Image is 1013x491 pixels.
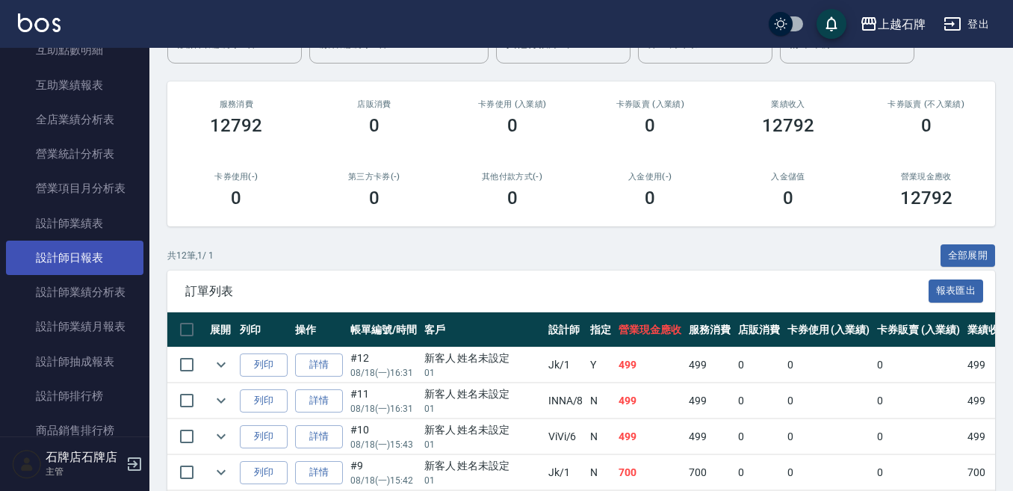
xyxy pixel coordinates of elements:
[347,419,421,454] td: #10
[615,455,685,490] td: 700
[424,438,541,451] p: 01
[46,465,122,478] p: 主管
[12,449,42,479] img: Person
[545,455,587,490] td: Jk /1
[685,419,734,454] td: 499
[424,458,541,474] div: 新客人 姓名未設定
[210,389,232,412] button: expand row
[18,13,61,32] img: Logo
[210,115,262,136] h3: 12792
[734,455,784,490] td: 0
[734,383,784,419] td: 0
[586,348,615,383] td: Y
[586,312,615,348] th: 指定
[873,383,964,419] td: 0
[6,137,143,171] a: 營業統計分析表
[6,102,143,137] a: 全店業績分析表
[323,99,426,109] h2: 店販消費
[210,425,232,448] button: expand row
[873,455,964,490] td: 0
[784,419,874,454] td: 0
[231,188,241,209] h3: 0
[545,312,587,348] th: 設計師
[615,383,685,419] td: 499
[240,425,288,448] button: 列印
[873,312,964,348] th: 卡券販賣 (入業績)
[645,188,655,209] h3: 0
[369,188,380,209] h3: 0
[615,348,685,383] td: 499
[929,283,984,297] a: 報表匯出
[599,99,701,109] h2: 卡券販賣 (入業績)
[6,241,143,275] a: 設計師日報表
[784,455,874,490] td: 0
[185,172,288,182] h2: 卡券使用(-)
[369,115,380,136] h3: 0
[586,383,615,419] td: N
[964,383,1013,419] td: 499
[737,172,840,182] h2: 入金儲值
[586,419,615,454] td: N
[323,172,426,182] h2: 第三方卡券(-)
[645,115,655,136] h3: 0
[784,383,874,419] td: 0
[964,312,1013,348] th: 業績收入
[734,419,784,454] td: 0
[185,99,288,109] h3: 服務消費
[206,312,236,348] th: 展開
[817,9,846,39] button: save
[295,353,343,377] a: 詳情
[900,188,952,209] h3: 12792
[734,312,784,348] th: 店販消費
[291,312,347,348] th: 操作
[878,15,926,34] div: 上越石牌
[424,402,541,416] p: 01
[347,455,421,490] td: #9
[6,275,143,309] a: 設計師業績分析表
[964,455,1013,490] td: 700
[685,312,734,348] th: 服務消費
[295,425,343,448] a: 詳情
[685,455,734,490] td: 700
[599,172,701,182] h2: 入金使用(-)
[783,188,793,209] h3: 0
[941,244,996,268] button: 全部展開
[545,383,587,419] td: INNA /8
[461,99,563,109] h2: 卡券使用 (入業績)
[424,474,541,487] p: 01
[6,309,143,344] a: 設計師業績月報表
[347,383,421,419] td: #11
[424,366,541,380] p: 01
[350,366,417,380] p: 08/18 (一) 16:31
[873,419,964,454] td: 0
[350,438,417,451] p: 08/18 (一) 15:43
[685,348,734,383] td: 499
[734,348,784,383] td: 0
[347,312,421,348] th: 帳單編號/時間
[615,312,685,348] th: 營業現金應收
[6,68,143,102] a: 互助業績報表
[185,284,929,299] span: 訂單列表
[938,10,995,38] button: 登出
[461,172,563,182] h2: 其他付款方式(-)
[507,188,518,209] h3: 0
[6,33,143,67] a: 互助點數明細
[424,386,541,402] div: 新客人 姓名未設定
[545,348,587,383] td: Jk /1
[929,280,984,303] button: 報表匯出
[875,99,977,109] h2: 卡券販賣 (不入業績)
[210,353,232,376] button: expand row
[6,413,143,448] a: 商品銷售排行榜
[424,351,541,366] div: 新客人 姓名未設定
[350,474,417,487] p: 08/18 (一) 15:42
[6,171,143,206] a: 營業項目月分析表
[236,312,291,348] th: 列印
[784,312,874,348] th: 卡券使用 (入業績)
[921,115,932,136] h3: 0
[240,461,288,484] button: 列印
[615,419,685,454] td: 499
[347,348,421,383] td: #12
[964,419,1013,454] td: 499
[784,348,874,383] td: 0
[762,115,814,136] h3: 12792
